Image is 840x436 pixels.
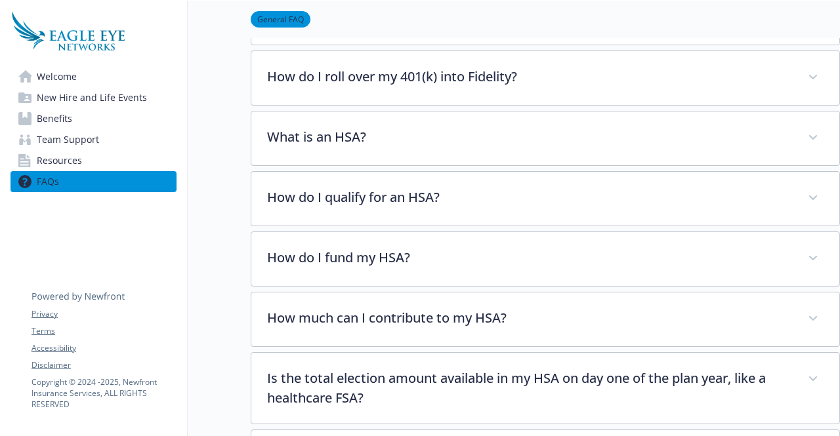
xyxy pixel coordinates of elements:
p: How do I fund my HSA? [267,248,792,268]
span: Benefits [37,108,72,129]
div: Is the total election amount available in my HSA on day one of the plan year, like a healthcare FSA? [251,353,839,424]
div: How much can I contribute to my HSA? [251,292,839,346]
p: How do I qualify for an HSA? [267,188,792,207]
div: How do I roll over my 401(k) into Fidelity? [251,51,839,105]
a: Accessibility [31,342,176,354]
p: Copyright © 2024 - 2025 , Newfront Insurance Services, ALL RIGHTS RESERVED [31,376,176,410]
span: Welcome [37,66,77,87]
a: New Hire and Life Events [10,87,177,108]
span: Team Support [37,129,99,150]
a: Privacy [31,308,176,320]
div: How do I qualify for an HSA? [251,172,839,226]
div: How do I fund my HSA? [251,232,839,286]
a: FAQs [10,171,177,192]
a: Welcome [10,66,177,87]
a: Terms [31,325,176,337]
a: Team Support [10,129,177,150]
a: Benefits [10,108,177,129]
p: What is an HSA? [267,127,792,147]
p: How do I roll over my 401(k) into Fidelity? [267,67,792,87]
span: New Hire and Life Events [37,87,147,108]
p: Is the total election amount available in my HSA on day one of the plan year, like a healthcare FSA? [267,368,792,408]
a: General FAQ [251,12,310,25]
span: FAQs [37,171,59,192]
p: How much can I contribute to my HSA? [267,308,792,328]
a: Resources [10,150,177,171]
a: Disclaimer [31,359,176,371]
span: Resources [37,150,82,171]
div: What is an HSA? [251,111,839,165]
